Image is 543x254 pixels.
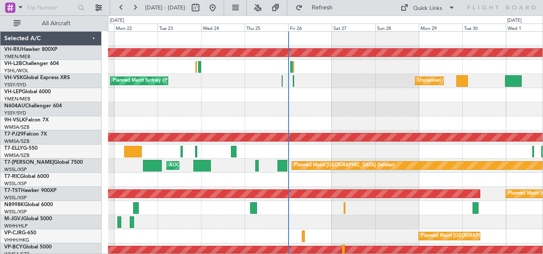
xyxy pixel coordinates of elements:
span: All Aircraft [22,21,90,27]
a: T7-TSTHawker 900XP [4,188,56,193]
a: WMSA/SZB [4,124,29,130]
span: VH-LEP [4,89,22,95]
div: Thu 25 [245,24,288,31]
a: WMSA/SZB [4,138,29,145]
span: N8998K [4,202,24,207]
a: YSHL/WOL [4,68,29,74]
span: VP-BCY [4,245,23,250]
a: WSSL/XSP [4,180,27,187]
button: All Aircraft [9,17,93,30]
button: Quick Links [396,1,459,15]
a: VH-L2BChallenger 604 [4,61,59,66]
a: VHHH/HKG [4,237,29,243]
input: Trip Number [26,1,75,14]
span: [DATE] - [DATE] [145,4,185,12]
div: Mon 29 [419,24,462,31]
div: Sat 27 [332,24,375,31]
a: N8998KGlobal 6000 [4,202,53,207]
a: WSSL/XSP [4,195,27,201]
span: VH-RIU [4,47,22,52]
div: Planned Maint Sydney ([PERSON_NAME] Intl) [113,74,212,87]
div: Fri 26 [288,24,332,31]
a: N604AUChallenger 604 [4,103,62,109]
span: T7-RIC [4,174,20,179]
a: VP-BCYGlobal 5000 [4,245,52,250]
a: M-JGVJGlobal 5000 [4,216,52,222]
a: WIHH/HLP [4,223,28,229]
span: T7-[PERSON_NAME] [4,160,54,165]
div: Quick Links [413,4,442,13]
a: VP-CJRG-650 [4,230,36,236]
a: VH-LEPGlobal 6000 [4,89,51,95]
span: M-JGVJ [4,216,23,222]
a: T7-[PERSON_NAME]Global 7500 [4,160,83,165]
a: WMSA/SZB [4,152,29,159]
span: T7-ELLY [4,146,23,151]
a: VH-RIUHawker 800XP [4,47,57,52]
div: Sun 28 [375,24,419,31]
span: 9H-VSLK [4,118,25,123]
div: AOG Maint London ([GEOGRAPHIC_DATA]) [169,159,265,172]
span: VH-VSK [4,75,23,80]
a: 9H-VSLKFalcon 7X [4,118,49,123]
span: N604AU [4,103,25,109]
div: [DATE] [507,17,522,24]
span: T7-PJ29 [4,132,23,137]
a: YSSY/SYD [4,110,26,116]
div: Tue 30 [462,24,506,31]
a: YMEN/MEB [4,53,30,60]
a: WSSL/XSP [4,166,27,173]
button: Refresh [292,1,343,15]
div: Planned Maint [GEOGRAPHIC_DATA] (Seletar) [294,159,394,172]
a: YSSY/SYD [4,82,26,88]
span: Refresh [304,5,340,11]
a: WSSL/XSP [4,209,27,215]
a: T7-RICGlobal 6000 [4,174,49,179]
div: [DATE] [110,17,124,24]
div: Wed 24 [201,24,245,31]
a: YMEN/MEB [4,96,30,102]
div: Tue 23 [158,24,201,31]
span: VH-L2B [4,61,22,66]
a: T7-PJ29Falcon 7X [4,132,47,137]
span: T7-TST [4,188,21,193]
span: VP-CJR [4,230,22,236]
a: VH-VSKGlobal Express XRS [4,75,70,80]
a: T7-ELLYG-550 [4,146,38,151]
div: Mon 22 [114,24,158,31]
div: Unplanned Maint Sydney ([PERSON_NAME] Intl) [417,74,523,87]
